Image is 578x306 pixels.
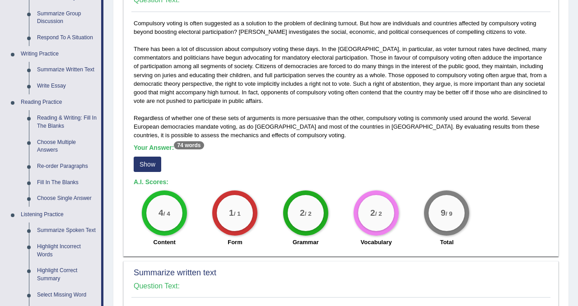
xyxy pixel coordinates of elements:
a: Respond To A Situation [33,30,101,46]
sup: 74 words [174,141,204,149]
small: / 4 [163,210,170,217]
a: Listening Practice [17,207,101,223]
big: 4 [158,208,163,218]
button: Show [134,157,161,172]
big: 9 [441,208,446,218]
big: 2 [300,208,305,218]
label: Content [154,238,176,246]
h2: Summarize written text [134,269,548,278]
small: / 9 [446,210,452,217]
a: Writing Practice [17,46,101,62]
b: Your Answer: [134,144,204,151]
a: Choose Single Answer [33,190,101,207]
a: Highlight Correct Summary [33,263,101,287]
a: Choose Multiple Answers [33,134,101,158]
a: Re-order Paragraphs [33,158,101,175]
b: A.I. Scores: [134,178,168,185]
label: Total [440,238,453,246]
small: / 2 [375,210,382,217]
a: Reading & Writing: Fill In The Blanks [33,110,101,134]
a: Highlight Incorrect Words [33,239,101,263]
big: 1 [229,208,234,218]
label: Form [228,238,242,246]
a: Reading Practice [17,94,101,111]
a: Summarize Spoken Text [33,223,101,239]
small: / 1 [234,210,241,217]
a: Fill In The Blanks [33,175,101,191]
small: / 2 [305,210,312,217]
label: Grammar [293,238,319,246]
label: Vocabulary [361,238,392,246]
h4: Question Text: [134,282,548,290]
a: Summarize Written Text [33,62,101,78]
a: Select Missing Word [33,287,101,303]
big: 2 [370,208,375,218]
a: Write Essay [33,78,101,94]
div: Compulsory voting is often suggested as a solution to the problem of declining turnout. But how a... [131,19,550,251]
a: Summarize Group Discussion [33,6,101,30]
